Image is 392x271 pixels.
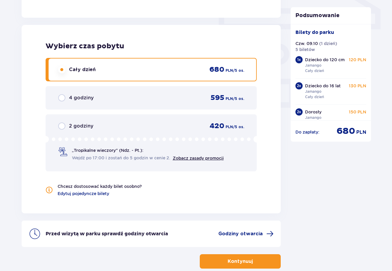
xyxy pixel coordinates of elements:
span: 4 godziny [69,95,94,101]
p: 120 PLN [349,57,366,63]
span: PLN [356,129,366,136]
span: / 5 os. [233,96,244,101]
div: 2 x [295,82,303,89]
span: 595 [211,93,224,102]
div: 2 x [295,108,303,116]
span: / 5 os. [233,68,244,73]
p: Jamango [305,115,322,120]
span: 420 [210,122,224,131]
span: PLN [226,68,233,73]
p: Kontynuuj [228,258,253,265]
span: 2 godziny [69,123,93,129]
span: PLN [226,124,233,130]
p: Przed wizytą w parku sprawdź godziny otwarcia [46,230,168,237]
p: Dziecko do 120 cm [305,57,345,63]
p: Cały dzień [305,94,324,100]
span: Godziny otwarcia [218,230,263,237]
p: Jamango [305,63,322,68]
p: Dziecko do 16 lat [305,83,341,89]
button: Kontynuuj [200,254,281,269]
span: / 5 os. [233,124,244,130]
p: Chcesz dostosować każdy bilet osobno? [58,183,142,189]
h2: Wybierz czas pobytu [46,42,257,51]
span: 680 [337,125,355,137]
p: Jamango [305,89,322,94]
p: ( 1 dzień ) [319,41,337,47]
div: 1 x [295,56,303,63]
p: Cały dzień [305,68,324,74]
a: Edytuj pojedyncze bilety [58,191,109,197]
p: Podsumowanie [291,12,371,19]
a: Godziny otwarcia [218,230,274,237]
span: Wejdź po 17:00 i zostań do 5 godzin w cenie 2. [72,155,170,161]
p: 150 PLN [349,109,366,115]
p: Czw. 09.10 [295,41,318,47]
p: Bilety do parku [295,29,334,36]
a: Zobacz zasady promocji [173,156,224,161]
p: Dorosły [305,109,322,115]
p: Do zapłaty : [295,129,319,135]
span: Cały dzień [69,66,96,73]
span: 680 [209,65,224,74]
span: PLN [226,96,233,101]
p: 130 PLN [349,83,366,89]
span: „Tropikalne wieczory" (Ndz. - Pt.): [72,147,143,153]
p: 5 biletów [295,47,315,53]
